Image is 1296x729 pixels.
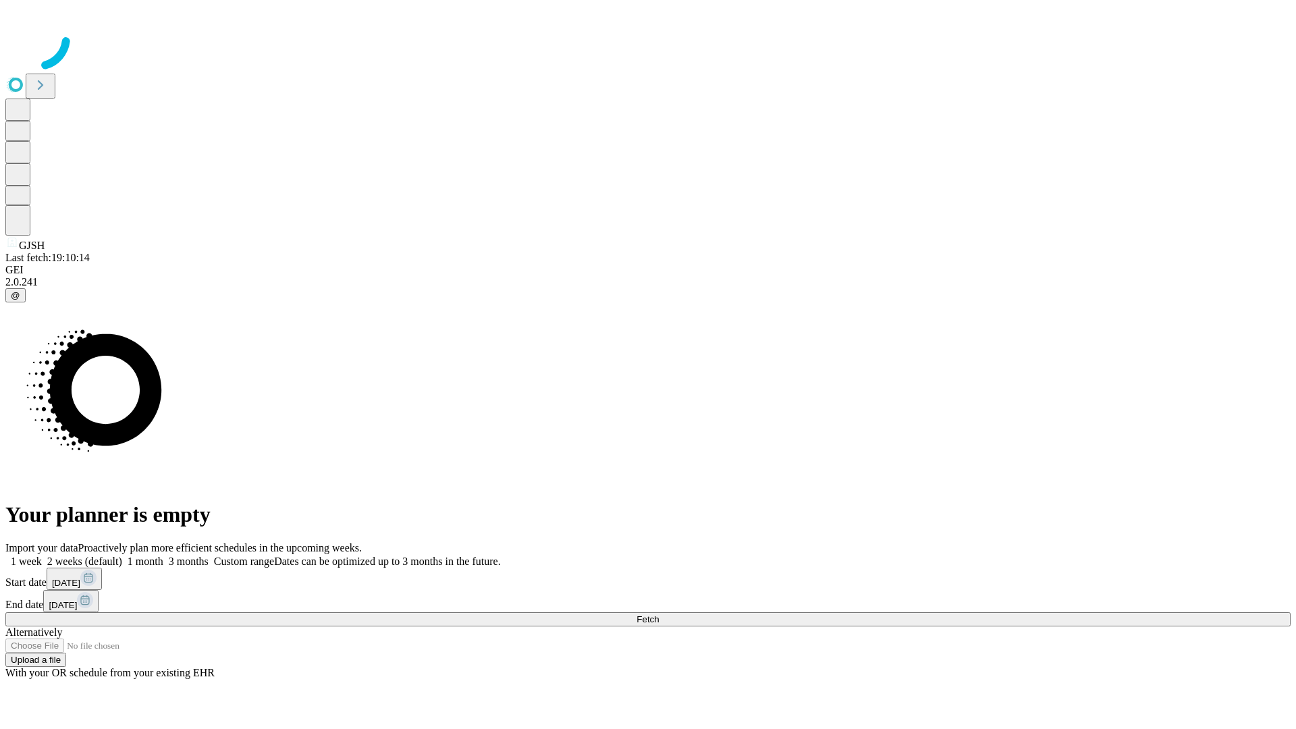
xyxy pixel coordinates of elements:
[5,288,26,302] button: @
[637,614,659,624] span: Fetch
[5,653,66,667] button: Upload a file
[5,667,215,678] span: With your OR schedule from your existing EHR
[5,502,1291,527] h1: Your planner is empty
[11,556,42,567] span: 1 week
[5,252,90,263] span: Last fetch: 19:10:14
[47,556,122,567] span: 2 weeks (default)
[128,556,163,567] span: 1 month
[5,568,1291,590] div: Start date
[5,612,1291,626] button: Fetch
[5,276,1291,288] div: 2.0.241
[214,556,274,567] span: Custom range
[49,600,77,610] span: [DATE]
[11,290,20,300] span: @
[5,542,78,553] span: Import your data
[5,590,1291,612] div: End date
[274,556,500,567] span: Dates can be optimized up to 3 months in the future.
[19,240,45,251] span: GJSH
[5,626,62,638] span: Alternatively
[78,542,362,553] span: Proactively plan more efficient schedules in the upcoming weeks.
[47,568,102,590] button: [DATE]
[52,578,80,588] span: [DATE]
[169,556,209,567] span: 3 months
[5,264,1291,276] div: GEI
[43,590,99,612] button: [DATE]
